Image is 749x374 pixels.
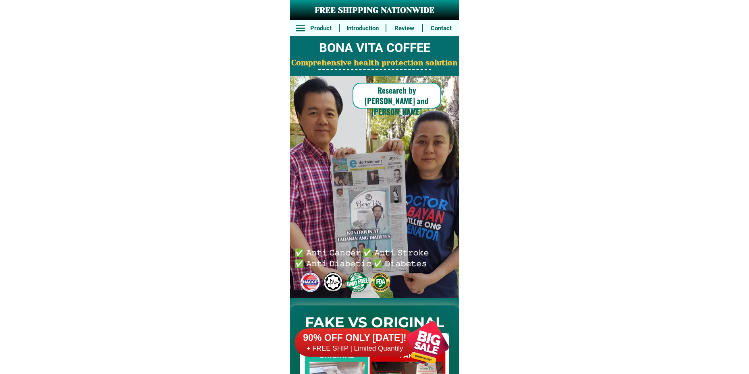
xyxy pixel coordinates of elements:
[295,332,415,344] h6: 90% OFF ONLY [DATE]!
[290,57,459,69] h2: Comprehensive health protection solution
[344,24,381,33] h6: Introduction
[295,247,432,268] h6: ✅ 𝙰𝚗𝚝𝚒 𝙲𝚊𝚗𝚌𝚎𝚛 ✅ 𝙰𝚗𝚝𝚒 𝚂𝚝𝚛𝚘𝚔𝚎 ✅ 𝙰𝚗𝚝𝚒 𝙳𝚒𝚊𝚋𝚎𝚝𝚒𝚌 ✅ 𝙳𝚒𝚊𝚋𝚎𝚝𝚎𝚜
[391,24,418,33] h6: Review
[290,312,459,333] h2: FAKE VS ORIGINAL
[290,4,459,17] h3: FREE SHIPPING NATIONWIDE
[295,344,415,353] h6: + FREE SHIP | Limited Quantily
[353,85,441,117] h6: Research by [PERSON_NAME] and [PERSON_NAME]
[307,24,334,33] h6: Product
[290,39,459,58] h2: BONA VITA COFFEE
[427,24,455,33] h6: Contact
